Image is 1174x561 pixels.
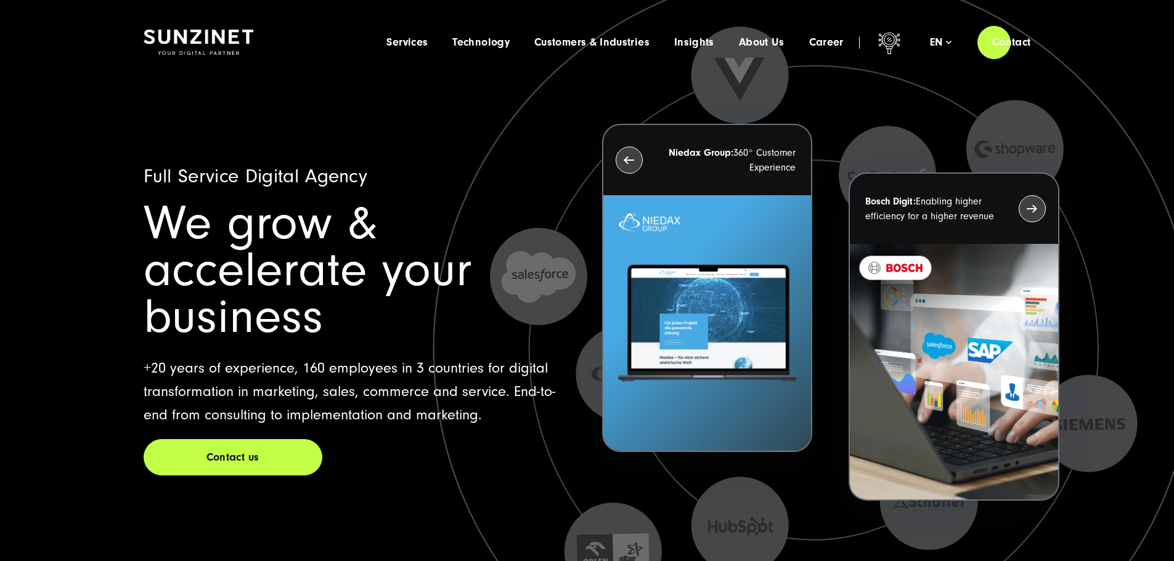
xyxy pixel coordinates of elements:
a: Technology [452,36,510,49]
p: +20 years of experience, 160 employees in 3 countries for digital transformation in marketing, sa... [144,357,573,427]
span: Full Service Digital Agency [144,165,368,187]
a: Customers & Industries [534,36,650,49]
img: recent-project_BOSCH_2024-03 [850,244,1058,499]
a: About Us [739,36,785,49]
h1: We grow & accelerate your business [144,200,573,341]
a: Services [386,36,428,49]
p: Enabling higher efficiency for a higher revenue [865,194,996,224]
strong: Bosch Digit: [865,196,916,207]
p: 360° Customer Experience [665,145,796,175]
a: Career [809,36,844,49]
a: Contact [977,25,1046,60]
img: SUNZINET Full Service Digital Agentur [144,30,253,55]
button: Niedax Group:360° Customer Experience Letztes Projekt von Niedax. Ein Laptop auf dem die Niedax W... [602,124,812,452]
a: Insights [674,36,714,49]
button: Bosch Digit:Enabling higher efficiency for a higher revenue recent-project_BOSCH_2024-03 [849,172,1059,501]
strong: Niedax Group: [669,147,733,158]
a: Contact us [144,439,322,475]
div: en [930,36,952,49]
img: Letztes Projekt von Niedax. Ein Laptop auf dem die Niedax Website geöffnet ist, auf blauem Hinter... [603,195,811,451]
